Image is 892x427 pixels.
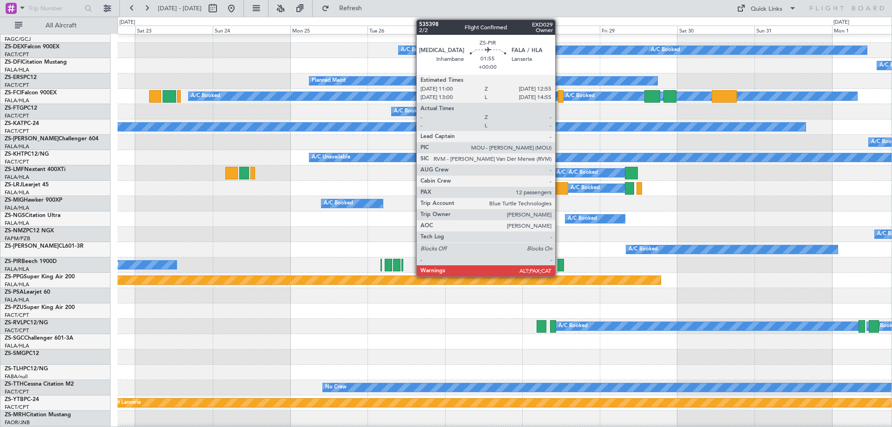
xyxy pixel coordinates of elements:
span: ZS-[PERSON_NAME] [5,136,59,142]
div: A/C Booked [191,89,220,103]
a: ZS-LMFNextant 400XTi [5,167,66,172]
button: All Aircraft [10,18,101,33]
div: Sat 23 [135,26,213,34]
span: ZS-DFI [5,59,22,65]
a: FACT/CPT [5,112,29,119]
a: FACT/CPT [5,388,29,395]
a: ZS-KATPC-24 [5,121,39,126]
a: FALA/HLA [5,174,29,181]
a: ZS-FTGPC12 [5,105,37,111]
a: FABA/null [5,373,28,380]
div: [DATE] [119,19,135,26]
a: FALA/HLA [5,266,29,273]
div: A/C Booked [651,43,680,57]
span: [DATE] - [DATE] [158,4,202,13]
div: A/C Unavailable [312,151,350,164]
div: A/C Booked [401,43,430,57]
div: Sun 31 [754,26,832,34]
a: ZS-PIRBeech 1900D [5,259,57,264]
a: FALA/HLA [5,66,29,73]
a: ZS-ERSPC12 [5,75,37,80]
span: ZS-KHT [5,151,24,157]
div: Sun 24 [213,26,290,34]
span: ZS-[PERSON_NAME] [5,243,59,249]
span: Refresh [331,5,370,12]
div: A/C Booked [558,319,588,333]
a: FALA/HLA [5,281,29,288]
a: ZS-[PERSON_NAME]Challenger 604 [5,136,98,142]
a: FACT/CPT [5,404,29,411]
a: ZS-MRHCitation Mustang [5,412,71,418]
span: ZS-YTB [5,397,24,402]
span: ZS-SMG [5,351,26,356]
a: FAOR/JNB [5,419,30,426]
a: ZS-TTHCessna Citation M2 [5,381,74,387]
span: All Aircraft [24,22,98,29]
a: ZS-FCIFalcon 900EX [5,90,57,96]
a: FACT/CPT [5,327,29,334]
a: FALA/HLA [5,97,29,104]
a: FALA/HLA [5,342,29,349]
span: ZS-DEX [5,44,24,50]
div: Sat 30 [677,26,755,34]
a: FACT/CPT [5,51,29,58]
span: ZS-MIG [5,197,24,203]
span: ZS-TLH [5,366,23,372]
a: FACT/CPT [5,128,29,135]
span: ZS-PPG [5,274,24,280]
div: A/C Booked [568,212,597,226]
a: FALA/HLA [5,204,29,211]
span: ZS-NGS [5,213,25,218]
div: Wed 27 [445,26,523,34]
span: ZS-NMZ [5,228,26,234]
a: ZS-RVLPC12/NG [5,320,48,326]
span: ZS-FCI [5,90,21,96]
div: A/C Booked [569,166,598,180]
span: ZS-ERS [5,75,23,80]
div: Tue 26 [367,26,445,34]
a: ZS-KHTPC12/NG [5,151,49,157]
a: ZS-SMGPC12 [5,351,39,356]
a: FALA/HLA [5,189,29,196]
span: ZS-PSA [5,289,24,295]
input: Trip Number [28,1,82,15]
a: ZS-PSALearjet 60 [5,289,50,295]
a: ZS-SGCChallenger 601-3A [5,335,73,341]
div: Mon 25 [290,26,368,34]
span: ZS-PIR [5,259,21,264]
a: ZS-DFICitation Mustang [5,59,67,65]
a: ZS-NGSCitation Ultra [5,213,60,218]
a: FACT/CPT [5,82,29,89]
a: ZS-PZUSuper King Air 200 [5,305,75,310]
div: A/C Booked [479,197,509,210]
a: ZS-NMZPC12 NGX [5,228,54,234]
a: FACT/CPT [5,312,29,319]
span: ZS-MRH [5,412,26,418]
span: ZS-TTH [5,381,24,387]
a: ZS-YTBPC-24 [5,397,39,402]
button: Refresh [317,1,373,16]
span: ZS-FTG [5,105,24,111]
div: Planned Maint [312,74,346,88]
a: FACT/CPT [5,158,29,165]
span: ZS-LMF [5,167,24,172]
span: ZS-KAT [5,121,24,126]
a: FALA/HLA [5,296,29,303]
a: FALA/HLA [5,220,29,227]
a: FALA/HLA [5,143,29,150]
div: A/C Booked [394,105,423,118]
div: A/C Booked [557,166,586,180]
span: ZS-LRJ [5,182,22,188]
div: A/C Booked [571,181,600,195]
a: FAPM/PZB [5,235,30,242]
div: A/C Booked [565,89,595,103]
a: ZS-LRJLearjet 45 [5,182,49,188]
div: Quick Links [751,5,782,14]
a: ZS-TLHPC12/NG [5,366,48,372]
div: No Crew [325,381,347,394]
a: ZS-MIGHawker 900XP [5,197,62,203]
div: Fri 29 [600,26,677,34]
span: ZS-RVL [5,320,23,326]
div: [DATE] [833,19,849,26]
div: Thu 28 [522,26,600,34]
